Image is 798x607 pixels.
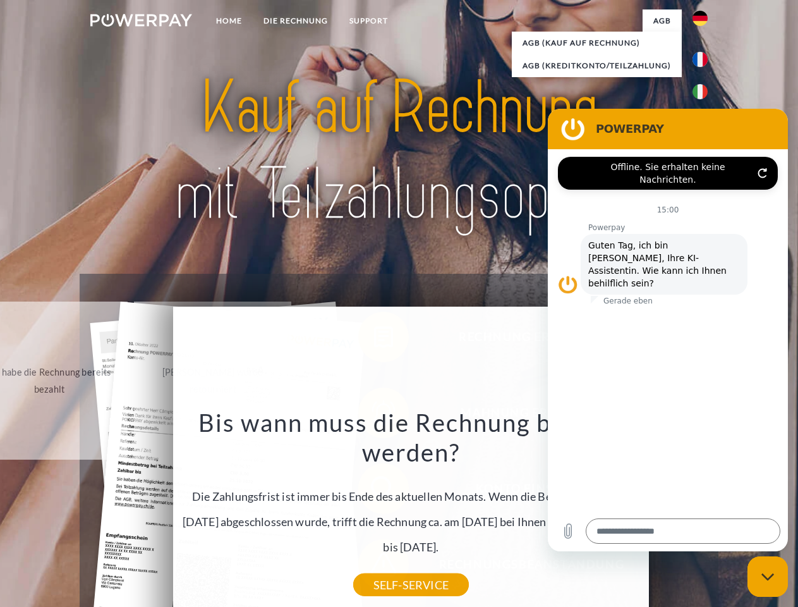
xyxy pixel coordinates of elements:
a: SUPPORT [339,9,399,32]
a: SELF-SERVICE [353,573,469,596]
img: fr [692,52,708,67]
a: DIE RECHNUNG [253,9,339,32]
a: AGB (Kreditkonto/Teilzahlung) [512,54,682,77]
div: Die Zahlungsfrist ist immer bis Ende des aktuellen Monats. Wenn die Bestellung z.B. am [DATE] abg... [180,407,641,585]
iframe: Schaltfläche zum Öffnen des Messaging-Fensters; Konversation läuft [747,556,788,597]
a: agb [643,9,682,32]
img: de [692,11,708,26]
a: AGB (Kauf auf Rechnung) [512,32,682,54]
h3: Bis wann muss die Rechnung bezahlt werden? [180,407,641,468]
iframe: Messaging-Fenster [548,109,788,551]
div: [PERSON_NAME] wurde retourniert [142,364,284,398]
a: Home [205,9,253,32]
img: title-powerpay_de.svg [121,61,677,242]
img: logo-powerpay-white.svg [90,14,192,27]
img: it [692,84,708,99]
